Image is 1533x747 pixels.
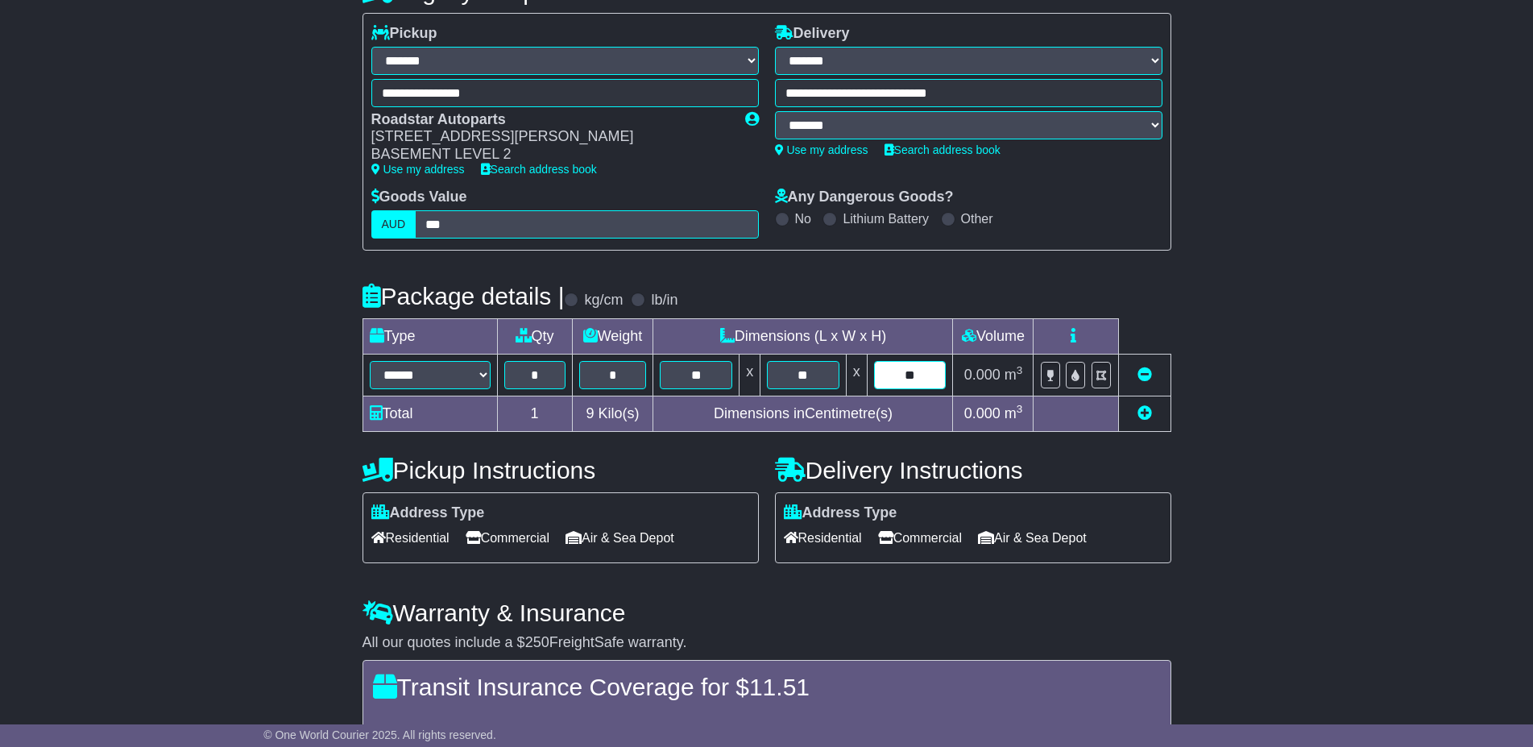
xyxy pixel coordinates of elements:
td: Kilo(s) [572,396,653,431]
span: m [1005,405,1023,421]
label: Delivery [775,25,850,43]
sup: 3 [1017,364,1023,376]
span: © One World Courier 2025. All rights reserved. [263,728,496,741]
label: kg/cm [584,292,623,309]
td: Total [363,396,497,431]
td: x [846,354,867,396]
label: AUD [371,210,416,239]
span: 0.000 [964,367,1001,383]
td: Weight [572,318,653,354]
label: Address Type [784,504,897,522]
h4: Delivery Instructions [775,457,1171,483]
span: Air & Sea Depot [978,525,1087,550]
td: Dimensions in Centimetre(s) [653,396,953,431]
div: [STREET_ADDRESS][PERSON_NAME] [371,128,729,146]
a: Use my address [371,163,465,176]
label: Lithium Battery [843,211,929,226]
h4: Warranty & Insurance [363,600,1171,626]
a: Add new item [1137,405,1152,421]
td: Type [363,318,497,354]
span: Commercial [878,525,962,550]
span: 11.51 [749,674,810,700]
td: x [740,354,760,396]
a: Search address book [885,143,1001,156]
span: Commercial [466,525,549,550]
label: No [795,211,811,226]
span: 0.000 [964,405,1001,421]
div: All our quotes include a $ FreightSafe warranty. [363,634,1171,652]
h4: Pickup Instructions [363,457,759,483]
td: Dimensions (L x W x H) [653,318,953,354]
td: Volume [953,318,1034,354]
div: Roadstar Autoparts [371,111,729,129]
label: lb/in [651,292,677,309]
span: Residential [784,525,862,550]
div: BASEMENT LEVEL 2 [371,146,729,164]
sup: 3 [1017,403,1023,415]
label: Pickup [371,25,437,43]
h4: Transit Insurance Coverage for $ [373,674,1161,700]
td: 1 [497,396,572,431]
label: Address Type [371,504,485,522]
span: Residential [371,525,450,550]
span: 250 [525,634,549,650]
a: Use my address [775,143,868,156]
label: Any Dangerous Goods? [775,189,954,206]
span: 9 [586,405,594,421]
label: Other [961,211,993,226]
h4: Package details | [363,283,565,309]
span: Air & Sea Depot [566,525,674,550]
a: Remove this item [1137,367,1152,383]
label: Goods Value [371,189,467,206]
a: Search address book [481,163,597,176]
span: m [1005,367,1023,383]
td: Qty [497,318,572,354]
